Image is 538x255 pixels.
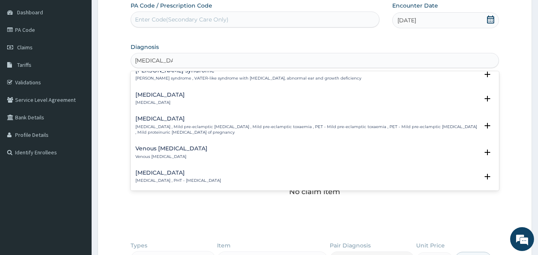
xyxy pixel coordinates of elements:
[135,68,361,74] h4: [PERSON_NAME] syndrome
[392,2,438,10] label: Encounter Date
[17,9,43,16] span: Dashboard
[483,172,492,181] i: open select status
[131,43,159,51] label: Diagnosis
[397,16,416,24] span: [DATE]
[17,61,31,68] span: Tariffs
[135,154,207,160] p: Venous [MEDICAL_DATA]
[41,45,134,55] div: Chat with us now
[135,16,229,23] div: Enter Code(Secondary Care Only)
[4,170,152,198] textarea: Type your message and hit 'Enter'
[135,170,221,176] h4: [MEDICAL_DATA]
[289,188,340,196] p: No claim item
[135,76,361,81] p: [PERSON_NAME] syndrome , VATER-like syndrome with [MEDICAL_DATA], abnormal ear and growth deficiency
[46,77,110,157] span: We're online!
[135,116,479,122] h4: [MEDICAL_DATA]
[135,92,185,98] h4: [MEDICAL_DATA]
[17,44,33,51] span: Claims
[483,121,492,130] i: open select status
[483,148,492,157] i: open select status
[135,124,479,136] p: [MEDICAL_DATA] , Mild pre-eclamptic [MEDICAL_DATA] , Mild pre-eclamptic toxaemia , PET - Mild pre...
[135,178,221,183] p: [MEDICAL_DATA] , PHT - [MEDICAL_DATA]
[135,146,207,152] h4: Venous [MEDICAL_DATA]
[131,2,212,10] label: PA Code / Prescription Code
[131,4,150,23] div: Minimize live chat window
[483,94,492,103] i: open select status
[135,100,185,105] p: [MEDICAL_DATA]
[483,70,492,79] i: open select status
[15,40,32,60] img: d_794563401_company_1708531726252_794563401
